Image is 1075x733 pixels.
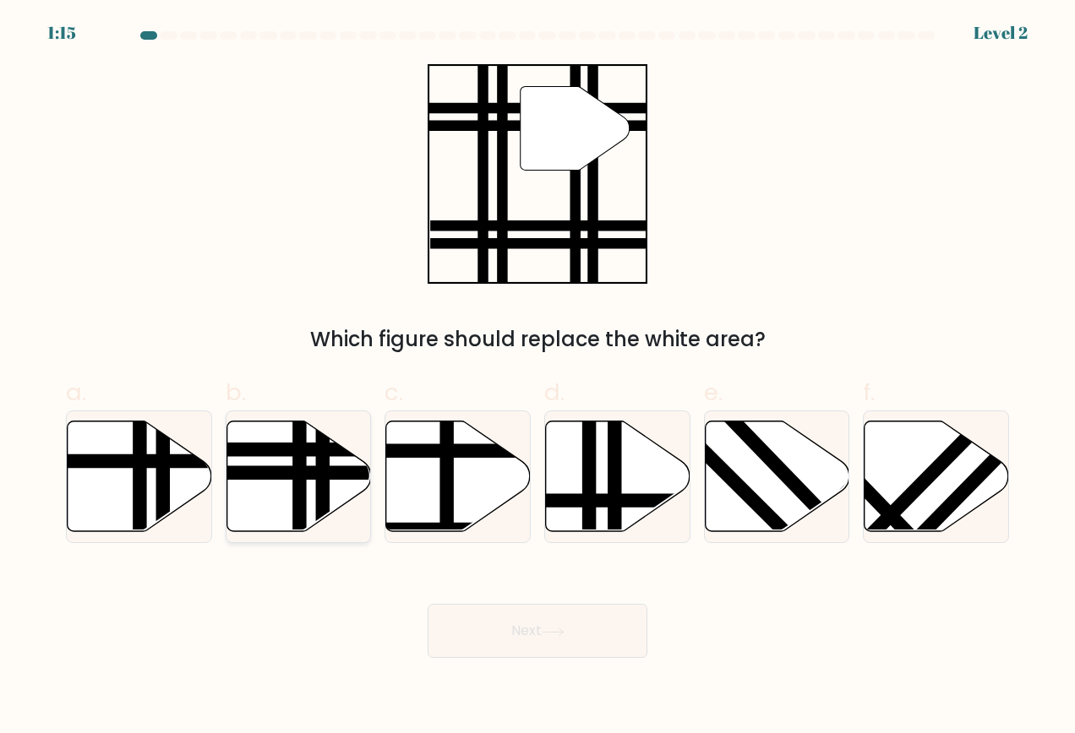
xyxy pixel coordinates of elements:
[863,376,875,409] span: f.
[544,376,565,409] span: d.
[47,20,76,46] div: 1:15
[76,324,999,355] div: Which figure should replace the white area?
[704,376,723,409] span: e.
[974,20,1028,46] div: Level 2
[66,376,86,409] span: a.
[521,87,630,171] g: "
[385,376,403,409] span: c.
[428,604,647,658] button: Next
[226,376,246,409] span: b.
